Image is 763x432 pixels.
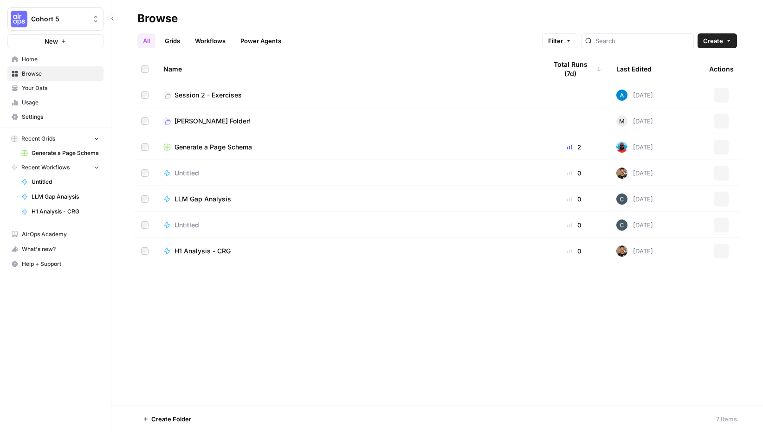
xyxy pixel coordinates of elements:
button: What's new? [7,242,103,257]
button: Workspace: Cohort 5 [7,7,103,31]
a: Session 2 - Exercises [163,90,532,100]
img: 36rz0nf6lyfqsoxlb67712aiq2cf [616,245,627,257]
a: H1 Analysis - CRG [163,246,532,256]
a: Home [7,52,103,67]
span: Settings [22,113,99,121]
a: Generate a Page Schema [163,142,532,152]
a: Settings [7,110,103,124]
div: [DATE] [616,219,653,231]
span: Create Folder [151,414,191,424]
button: Help + Support [7,257,103,271]
div: 0 [547,220,601,230]
div: 0 [547,168,601,178]
a: LLM Gap Analysis [163,194,532,204]
a: Generate a Page Schema [17,146,103,161]
div: [DATE] [616,193,653,205]
span: Untitled [175,168,199,178]
div: 7 Items [716,414,737,424]
button: Filter [542,33,577,48]
button: Recent Workflows [7,161,103,174]
span: Recent Grids [21,135,55,143]
div: Total Runs (7d) [547,56,601,82]
span: AirOps Academy [22,230,99,239]
a: [PERSON_NAME] Folder! [163,116,532,126]
div: Last Edited [616,56,652,82]
a: AirOps Academy [7,227,103,242]
span: H1 Analysis - CRG [175,246,231,256]
div: [DATE] [616,142,653,153]
span: Your Data [22,84,99,92]
img: om7kq3n9tbr8divsi7z55l59x7jq [616,142,627,153]
a: All [137,33,155,48]
a: Untitled [17,174,103,189]
div: [DATE] [616,116,653,127]
span: Untitled [175,220,199,230]
span: M [619,116,625,126]
span: Generate a Page Schema [175,142,252,152]
a: Untitled [163,168,532,178]
div: Name [163,56,532,82]
span: Usage [22,98,99,107]
input: Search [595,36,690,45]
a: Workflows [189,33,231,48]
img: 36rz0nf6lyfqsoxlb67712aiq2cf [616,168,627,179]
div: What's new? [8,242,103,256]
div: 2 [547,142,601,152]
span: Generate a Page Schema [32,149,99,157]
div: 0 [547,246,601,256]
div: Actions [709,56,734,82]
div: Browse [137,11,178,26]
button: Recent Grids [7,132,103,146]
a: Your Data [7,81,103,96]
img: o3cqybgnmipr355j8nz4zpq1mc6x [616,90,627,101]
span: LLM Gap Analysis [32,193,99,201]
button: Create [698,33,737,48]
span: [PERSON_NAME] Folder! [175,116,251,126]
button: Create Folder [137,412,197,426]
div: 0 [547,194,601,204]
span: Untitled [32,178,99,186]
button: New [7,34,103,48]
span: Recent Workflows [21,163,70,172]
div: [DATE] [616,90,653,101]
span: Browse [22,70,99,78]
a: Usage [7,95,103,110]
a: LLM Gap Analysis [17,189,103,204]
span: Create [703,36,723,45]
span: Session 2 - Exercises [175,90,242,100]
span: New [45,37,58,46]
span: Home [22,55,99,64]
a: Grids [159,33,186,48]
span: LLM Gap Analysis [175,194,231,204]
div: [DATE] [616,168,653,179]
span: H1 Analysis - CRG [32,207,99,216]
span: Help + Support [22,260,99,268]
a: Browse [7,66,103,81]
span: Cohort 5 [31,14,87,24]
a: H1 Analysis - CRG [17,204,103,219]
a: Untitled [163,220,532,230]
img: Cohort 5 Logo [11,11,27,27]
a: Power Agents [235,33,287,48]
div: [DATE] [616,245,653,257]
img: 9zdwb908u64ztvdz43xg4k8su9w3 [616,193,627,205]
img: 9zdwb908u64ztvdz43xg4k8su9w3 [616,219,627,231]
span: Filter [548,36,563,45]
